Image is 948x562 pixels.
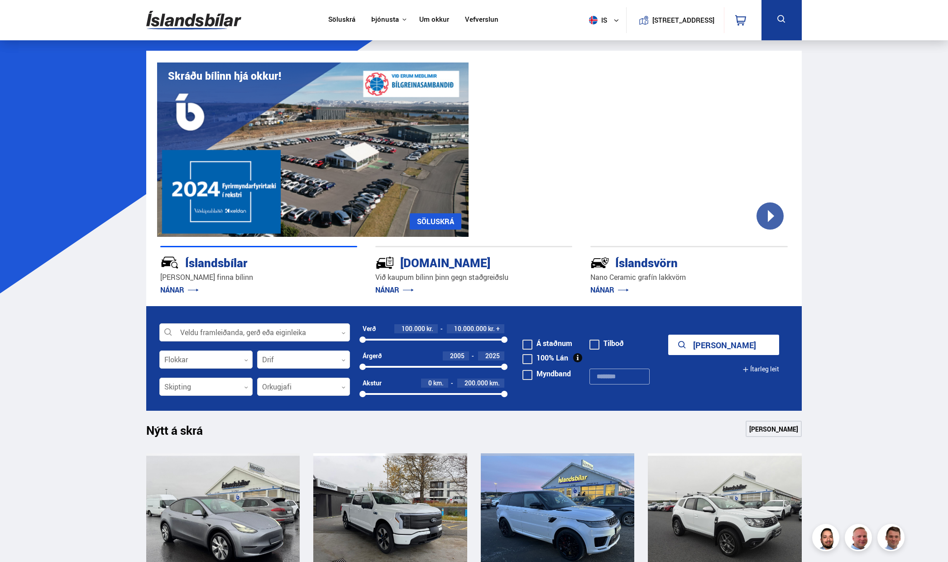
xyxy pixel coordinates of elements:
[590,254,755,270] div: Íslandsvörn
[485,351,500,360] span: 2025
[522,354,568,361] label: 100% Lán
[363,325,376,332] div: Verð
[746,421,802,437] a: [PERSON_NAME]
[146,423,219,442] h1: Nýtt á skrá
[375,272,572,283] p: Við kaupum bílinn þinn gegn staðgreiðslu
[363,379,382,387] div: Akstur
[632,7,719,33] a: [STREET_ADDRESS]
[590,253,609,272] img: -Svtn6bYgwAsiwNX.svg
[589,16,598,24] img: svg+xml;base64,PHN2ZyB4bWxucz0iaHR0cDovL3d3dy53My5vcmcvMjAwMC9zdmciIHdpZHRoPSI1MTIiIGhlaWdodD0iNT...
[742,359,779,379] button: Ítarleg leit
[419,15,449,25] a: Um okkur
[496,325,500,332] span: +
[157,62,469,237] img: eKx6w-_Home_640_.png
[522,340,572,347] label: Á staðnum
[375,285,414,295] a: NÁNAR
[522,370,571,377] label: Myndband
[585,16,608,24] span: is
[488,325,495,332] span: kr.
[464,379,488,387] span: 200.000
[371,15,399,24] button: Þjónusta
[160,272,357,283] p: [PERSON_NAME] finna bílinn
[846,525,873,552] img: siFngHWaQ9KaOqBr.png
[489,379,500,387] span: km.
[402,324,425,333] span: 100.000
[375,254,540,270] div: [DOMAIN_NAME]
[879,525,906,552] img: FbJEzSuNWCJXmdc-.webp
[375,253,394,272] img: tr5P-W3DuiFaO7aO.svg
[160,285,199,295] a: NÁNAR
[454,324,487,333] span: 10.000.000
[363,352,382,360] div: Árgerð
[428,379,432,387] span: 0
[146,5,241,35] img: G0Ugv5HjCgRt.svg
[589,340,624,347] label: Tilboð
[814,525,841,552] img: nhp88E3Fdnt1Opn2.png
[160,254,325,270] div: Íslandsbílar
[328,15,355,25] a: Söluskrá
[433,379,444,387] span: km.
[160,253,179,272] img: JRvxyua_JYH6wB4c.svg
[656,16,711,24] button: [STREET_ADDRESS]
[450,351,464,360] span: 2005
[668,335,779,355] button: [PERSON_NAME]
[168,70,281,82] h1: Skráðu bílinn hjá okkur!
[590,272,787,283] p: Nano Ceramic grafín lakkvörn
[585,7,626,34] button: is
[465,15,498,25] a: Vefverslun
[590,285,629,295] a: NÁNAR
[410,213,461,230] a: SÖLUSKRÁ
[426,325,433,332] span: kr.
